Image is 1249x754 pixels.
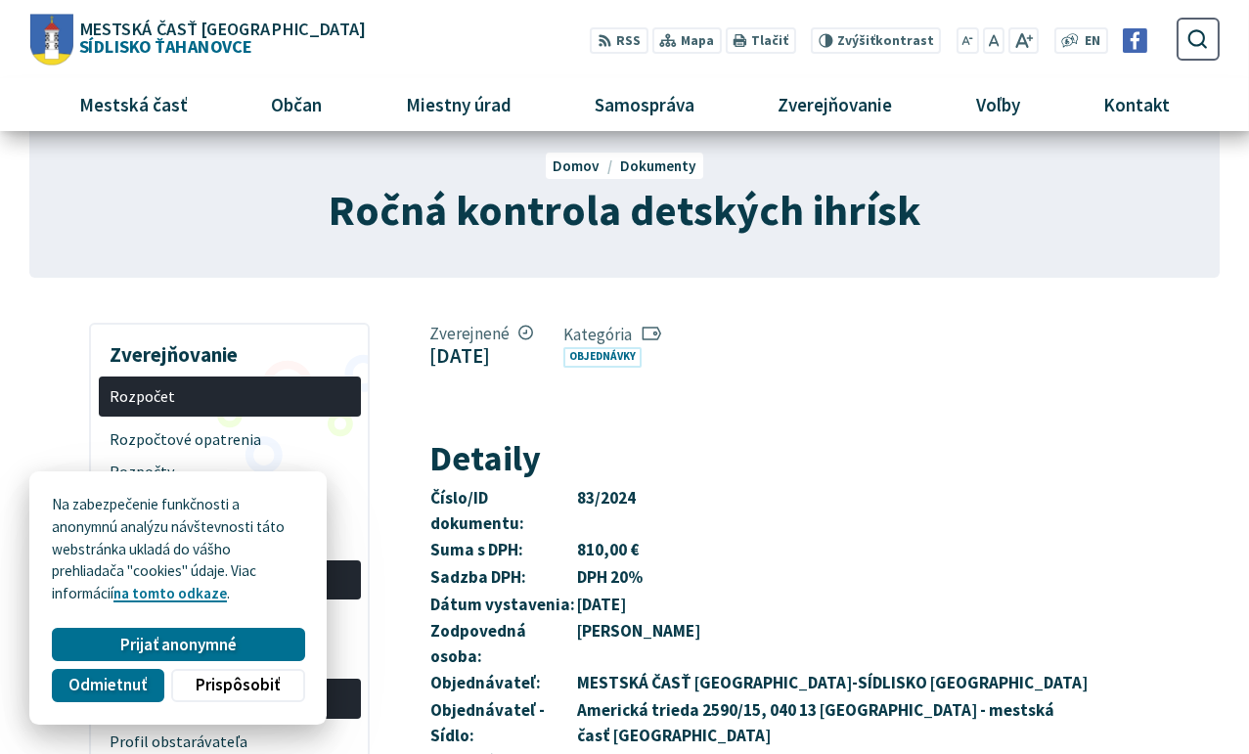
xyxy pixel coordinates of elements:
figcaption: [DATE] [429,343,534,368]
button: Odmietnuť [52,669,163,702]
a: RSS [590,27,647,54]
span: Mestská časť [71,78,195,131]
img: Prejsť na Facebook stránku [1123,28,1147,53]
a: Voľby [942,78,1054,131]
a: Mestská časť [45,78,222,131]
strong: MESTSKÁ ČASŤ [GEOGRAPHIC_DATA]-SÍDLISKO [GEOGRAPHIC_DATA] [577,672,1088,693]
span: RSS [616,31,641,52]
span: Zverejňovanie [771,78,900,131]
span: Rozpočet [110,380,349,413]
span: Prijať anonymné [120,635,237,655]
span: Mestská časť [GEOGRAPHIC_DATA] [78,20,364,37]
a: Rozpočtové opatrenia [99,423,361,456]
a: na tomto odkaze [113,584,227,602]
th: Číslo/ID dokumentu: [429,485,576,537]
span: Ročná kontrola detských ihrísk [329,183,920,237]
span: Samospráva [587,78,701,131]
a: Mapa [651,27,721,54]
img: Prejsť na domovskú stránku [29,14,72,65]
th: Suma s DPH: [429,537,576,564]
span: Rozpočty [110,456,349,488]
strong: 83/2024 [577,487,636,509]
span: kontrast [837,33,934,49]
button: Zmenšiť veľkosť písma [957,27,980,54]
button: Prispôsobiť [171,669,304,702]
button: Tlačiť [725,27,795,54]
span: Odmietnuť [68,675,147,695]
span: Zverejnené [429,323,534,344]
a: Domov [553,156,619,175]
span: Kategória [563,324,661,345]
button: Prijať anonymné [52,628,304,661]
span: Voľby [968,78,1027,131]
th: Sadzba DPH: [429,564,576,592]
span: Prispôsobiť [196,675,280,695]
span: Rozpočtové opatrenia [110,423,349,456]
strong: Americká trieda 2590/15, 040 13 [GEOGRAPHIC_DATA] - mestská časť [GEOGRAPHIC_DATA] [577,699,1054,746]
a: Dokumenty [620,156,696,175]
span: Domov [553,156,600,175]
button: Nastaviť pôvodnú veľkosť písma [983,27,1004,54]
button: Zvýšiťkontrast [811,27,941,54]
a: Objednávky [563,347,642,368]
a: EN [1079,31,1105,52]
strong: DPH 20% [577,566,643,588]
a: Zverejňovanie [743,78,926,131]
a: Rozpočet [99,377,361,417]
span: Zvýšiť [837,32,875,49]
span: Občan [264,78,330,131]
strong: [DATE] [577,594,626,615]
a: Samospráva [560,78,729,131]
strong: [PERSON_NAME] [577,620,700,642]
p: Na zabezpečenie funkčnosti a anonymnú analýzu návštevnosti táto webstránka ukladá do vášho prehli... [52,494,304,605]
strong: 810,00 € [577,539,639,560]
a: Občan [237,78,356,131]
span: Mapa [681,31,714,52]
th: Zodpovedná osoba: [429,618,576,670]
span: Tlačiť [751,33,788,49]
button: Zväčšiť veľkosť písma [1008,27,1039,54]
span: Kontakt [1096,78,1178,131]
span: Miestny úrad [398,78,518,131]
th: Objednávateľ - Sídlo: [429,697,576,749]
a: Kontakt [1069,78,1204,131]
th: Objednávateľ: [429,670,576,697]
a: Miestny úrad [371,78,545,131]
th: Dátum vystavenia: [429,592,576,619]
h2: Detaily [429,439,1090,478]
span: EN [1085,31,1100,52]
a: Logo Sídlisko Ťahanovce, prejsť na domovskú stránku. [29,14,364,65]
h3: Zverejňovanie [99,329,361,370]
a: Rozpočty [99,456,361,488]
span: Sídlisko Ťahanovce [72,20,364,55]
